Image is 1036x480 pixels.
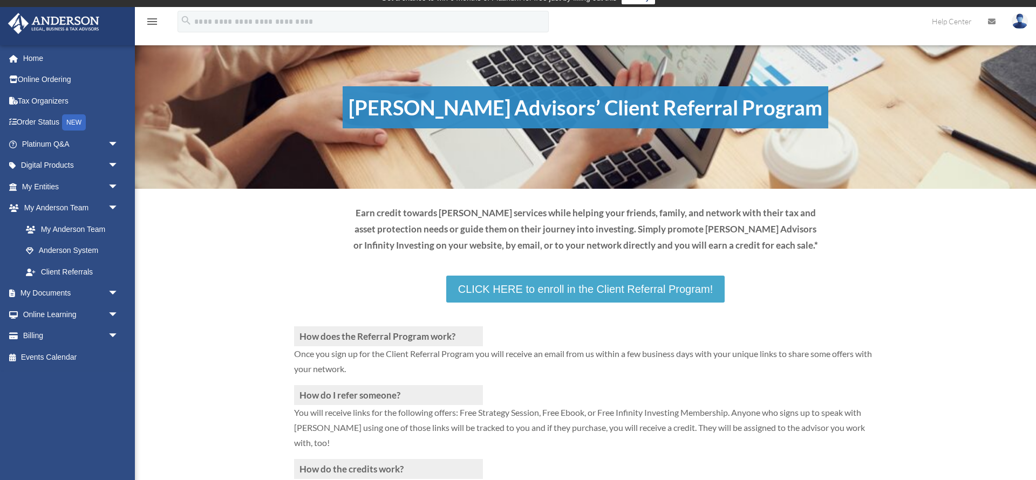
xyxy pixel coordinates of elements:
[108,283,129,305] span: arrow_drop_down
[8,112,135,134] a: Order StatusNEW
[8,155,135,176] a: Digital Productsarrow_drop_down
[294,405,877,459] p: You will receive links for the following offers: Free Strategy Session, Free Ebook, or Free Infin...
[294,346,877,385] p: Once you sign up for the Client Referral Program you will receive an email from us within a few b...
[352,205,819,253] p: Earn credit towards [PERSON_NAME] services while helping your friends, family, and network with t...
[8,90,135,112] a: Tax Organizers
[446,276,725,303] a: CLICK HERE to enroll in the Client Referral Program!
[8,69,135,91] a: Online Ordering
[15,261,129,283] a: Client Referrals
[108,325,129,347] span: arrow_drop_down
[8,133,135,155] a: Platinum Q&Aarrow_drop_down
[294,326,483,346] h3: How does the Referral Program work?
[294,385,483,405] h3: How do I refer someone?
[8,304,135,325] a: Online Learningarrow_drop_down
[15,218,135,240] a: My Anderson Team
[146,15,159,28] i: menu
[5,13,103,34] img: Anderson Advisors Platinum Portal
[8,197,135,219] a: My Anderson Teamarrow_drop_down
[146,19,159,28] a: menu
[180,15,192,26] i: search
[108,155,129,177] span: arrow_drop_down
[108,197,129,220] span: arrow_drop_down
[8,283,135,304] a: My Documentsarrow_drop_down
[343,86,828,128] h1: [PERSON_NAME] Advisors’ Client Referral Program
[15,240,135,262] a: Anderson System
[1012,13,1028,29] img: User Pic
[8,325,135,347] a: Billingarrow_drop_down
[108,304,129,326] span: arrow_drop_down
[294,459,483,479] h3: How do the credits work?
[108,176,129,198] span: arrow_drop_down
[62,114,86,131] div: NEW
[8,346,135,368] a: Events Calendar
[8,47,135,69] a: Home
[108,133,129,155] span: arrow_drop_down
[8,176,135,197] a: My Entitiesarrow_drop_down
